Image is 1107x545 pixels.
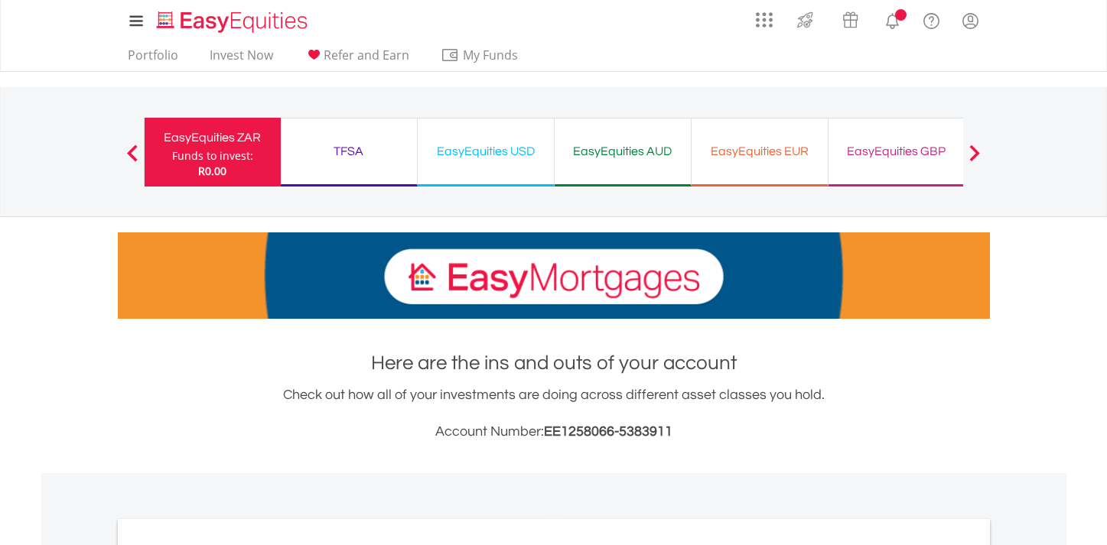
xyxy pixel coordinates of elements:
[828,4,873,32] a: Vouchers
[746,4,783,28] a: AppsGrid
[951,4,990,37] a: My Profile
[118,421,990,443] h3: Account Number:
[198,164,226,178] span: R0.00
[151,4,314,34] a: Home page
[838,8,863,32] img: vouchers-v2.svg
[172,148,253,164] div: Funds to invest:
[873,4,912,34] a: Notifications
[838,141,956,162] div: EasyEquities GBP
[122,47,184,71] a: Portfolio
[959,152,990,167] button: Next
[154,9,314,34] img: EasyEquities_Logo.png
[701,141,819,162] div: EasyEquities EUR
[118,384,990,443] div: Check out how all of your investments are doing across different asset classes you hold.
[118,232,990,319] img: EasyMortage Promotion Banner
[564,141,682,162] div: EasyEquities AUD
[117,152,148,167] button: Previous
[756,11,773,28] img: grid-menu-icon.svg
[324,47,409,63] span: Refer and Earn
[290,141,408,162] div: TFSA
[203,47,279,71] a: Invest Now
[912,4,951,34] a: FAQ's and Support
[793,8,818,32] img: thrive-v2.svg
[118,349,990,377] h1: Here are the ins and outs of your account
[154,127,272,148] div: EasyEquities ZAR
[441,45,541,65] span: My Funds
[427,141,545,162] div: EasyEquities USD
[298,47,415,71] a: Refer and Earn
[544,424,672,439] span: EE1258066-5383911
